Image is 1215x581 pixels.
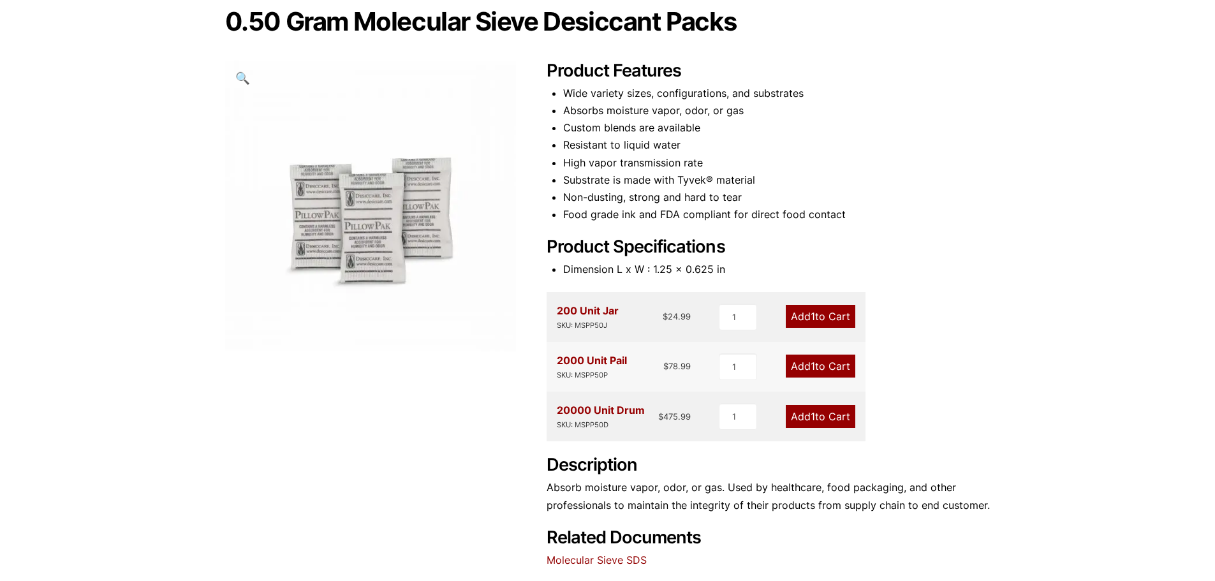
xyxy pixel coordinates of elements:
li: High vapor transmission rate [563,154,990,172]
a: Add1to Cart [786,305,855,328]
a: View full-screen image gallery [225,61,260,96]
a: Add1to Cart [786,405,855,428]
h2: Product Specifications [547,237,990,258]
span: 🔍 [235,71,250,85]
li: Dimension L x W : 1.25 x 0.625 in [563,261,990,278]
bdi: 78.99 [663,361,691,371]
li: Custom blends are available [563,119,990,136]
h1: 0.50 Gram Molecular Sieve Desiccant Packs [225,8,990,35]
span: 1 [811,310,815,323]
span: 1 [811,410,815,423]
bdi: 24.99 [663,311,691,321]
p: Absorb moisture vapor, odor, or gas. Used by healthcare, food packaging, and other professionals ... [547,479,990,513]
div: 2000 Unit Pail [557,352,627,381]
li: Food grade ink and FDA compliant for direct food contact [563,206,990,223]
h2: Description [547,455,990,476]
span: $ [663,311,668,321]
span: $ [663,361,668,371]
li: Absorbs moisture vapor, odor, or gas [563,102,990,119]
div: SKU: MSPP50D [557,419,645,431]
div: SKU: MSPP50P [557,369,627,381]
li: Substrate is made with Tyvek® material [563,172,990,189]
li: Resistant to liquid water [563,136,990,154]
div: 200 Unit Jar [557,302,619,332]
li: Wide variety sizes, configurations, and substrates [563,85,990,102]
h2: Product Features [547,61,990,82]
li: Non-dusting, strong and hard to tear [563,189,990,206]
div: 20000 Unit Drum [557,402,645,431]
span: 1 [811,360,815,372]
a: Add1to Cart [786,355,855,378]
div: SKU: MSPP50J [557,320,619,332]
bdi: 475.99 [658,411,691,422]
span: $ [658,411,663,422]
a: Molecular Sieve SDS [547,554,647,566]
